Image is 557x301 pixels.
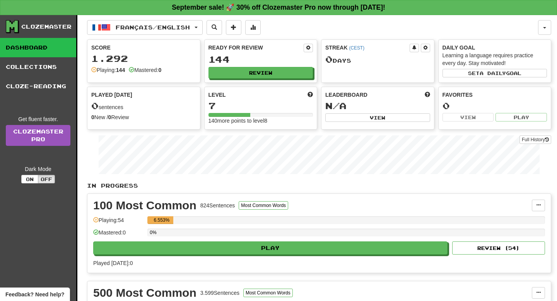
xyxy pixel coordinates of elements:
[208,55,313,64] div: 144
[21,175,38,183] button: On
[443,91,547,99] div: Favorites
[239,201,288,210] button: Most Common Words
[208,44,304,51] div: Ready for Review
[519,135,551,144] button: Full History
[452,241,545,255] button: Review (54)
[5,291,64,298] span: Open feedback widget
[349,45,364,51] a: (CEST)
[93,260,133,266] span: Played [DATE]: 0
[443,101,547,111] div: 0
[208,91,226,99] span: Level
[425,91,430,99] span: This week in points, UTC
[443,44,547,51] div: Daily Goal
[91,100,99,111] span: 0
[38,175,55,183] button: Off
[91,44,196,51] div: Score
[6,165,70,173] div: Dark Mode
[245,20,261,35] button: More stats
[93,241,448,255] button: Play
[150,216,173,224] div: 6.553%
[116,24,190,31] span: Français / English
[93,200,196,211] div: 100 Most Common
[495,113,547,121] button: Play
[325,44,410,51] div: Streak
[208,67,313,79] button: Review
[6,125,70,146] a: ClozemasterPro
[91,66,125,74] div: Playing:
[172,3,385,11] strong: September sale! 🚀 30% off Clozemaster Pro now through [DATE]!
[91,113,196,121] div: New / Review
[91,114,94,120] strong: 0
[443,113,494,121] button: View
[93,229,144,241] div: Mastered: 0
[308,91,313,99] span: Score more points to level up
[21,23,72,31] div: Clozemaster
[325,100,347,111] span: N/A
[325,113,430,122] button: View
[158,67,161,73] strong: 0
[443,69,547,77] button: Seta dailygoal
[325,54,333,65] span: 0
[243,289,293,297] button: Most Common Words
[6,115,70,123] div: Get fluent faster.
[200,202,235,209] div: 824 Sentences
[325,91,367,99] span: Leaderboard
[87,20,203,35] button: Français/English
[93,216,144,229] div: Playing: 54
[116,67,125,73] strong: 144
[443,51,547,67] div: Learning a language requires practice every day. Stay motivated!
[91,54,196,63] div: 1.292
[325,55,430,65] div: Day s
[200,289,239,297] div: 3.599 Sentences
[91,91,132,99] span: Played [DATE]
[87,182,551,190] p: In Progress
[480,70,506,76] span: a daily
[108,114,111,120] strong: 0
[129,66,161,74] div: Mastered:
[207,20,222,35] button: Search sentences
[91,101,196,111] div: sentences
[226,20,241,35] button: Add sentence to collection
[208,101,313,111] div: 7
[93,287,196,299] div: 500 Most Common
[208,117,313,125] div: 140 more points to level 8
